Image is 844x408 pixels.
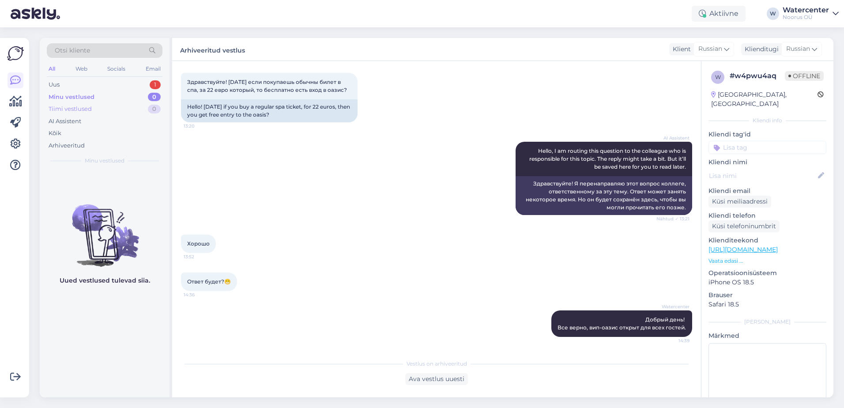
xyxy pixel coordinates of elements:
[55,46,90,55] span: Otsi kliente
[708,257,826,265] p: Vaata edasi ...
[708,220,780,232] div: Küsi telefoninumbrit
[741,45,779,54] div: Klienditugi
[715,74,721,80] span: w
[49,117,81,126] div: AI Assistent
[85,157,124,165] span: Minu vestlused
[49,141,85,150] div: Arhiveeritud
[187,79,347,93] span: Здравствуйте! [DATE] если покупаешь обычны билет в спа, за 22 евро который, то бесплатно есть вхо...
[144,63,162,75] div: Email
[49,93,94,102] div: Minu vestlused
[74,63,89,75] div: Web
[47,63,57,75] div: All
[407,360,467,368] span: Vestlus on arhiveeritud
[184,291,217,298] span: 14:36
[184,253,217,260] span: 13:52
[708,141,826,154] input: Lisa tag
[783,7,839,21] a: WatercenterNoorus OÜ
[148,93,161,102] div: 0
[405,373,468,385] div: Ava vestlus uuesti
[708,196,771,208] div: Küsi meiliaadressi
[656,135,690,141] span: AI Assistent
[708,186,826,196] p: Kliendi email
[184,123,217,129] span: 13:20
[49,80,60,89] div: Uus
[105,63,127,75] div: Socials
[181,99,358,122] div: Hello! [DATE] if you buy a regular spa ticket, for 22 euros, then you get free entry to the oasis?
[40,189,170,268] img: No chats
[60,276,150,285] p: Uued vestlused tulevad siia.
[708,278,826,287] p: iPhone OS 18.5
[783,14,829,21] div: Noorus OÜ
[708,291,826,300] p: Brauser
[786,44,810,54] span: Russian
[7,45,24,62] img: Askly Logo
[698,44,722,54] span: Russian
[656,215,690,222] span: Nähtud ✓ 13:21
[148,105,161,113] div: 0
[516,176,692,215] div: Здравствуйте! Я перенаправляю этот вопрос коллеге, ответственному за эту тему. Ответ может занять...
[692,6,746,22] div: Aktiivne
[150,80,161,89] div: 1
[49,105,92,113] div: Tiimi vestlused
[709,171,816,181] input: Lisa nimi
[708,211,826,220] p: Kliendi telefon
[730,71,785,81] div: # w4pwu4aq
[529,147,687,170] span: Hello, I am routing this question to the colleague who is responsible for this topic. The reply m...
[187,278,231,285] span: Ответ будет?😁
[708,318,826,326] div: [PERSON_NAME]
[180,43,245,55] label: Arhiveeritud vestlus
[708,130,826,139] p: Kliendi tag'id
[656,303,690,310] span: Watercenter
[669,45,691,54] div: Klient
[785,71,824,81] span: Offline
[656,337,690,344] span: 14:39
[708,300,826,309] p: Safari 18.5
[708,268,826,278] p: Operatsioonisüsteem
[187,240,210,247] span: Хорошо
[708,158,826,167] p: Kliendi nimi
[783,7,829,14] div: Watercenter
[708,246,778,253] a: [URL][DOMAIN_NAME]
[767,8,779,20] div: W
[708,331,826,340] p: Märkmed
[708,117,826,125] div: Kliendi info
[711,90,818,109] div: [GEOGRAPHIC_DATA], [GEOGRAPHIC_DATA]
[708,236,826,245] p: Klienditeekond
[49,129,61,138] div: Kõik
